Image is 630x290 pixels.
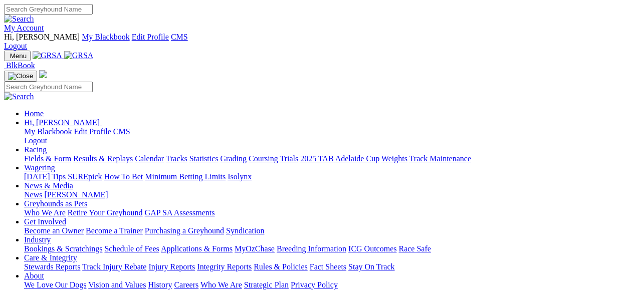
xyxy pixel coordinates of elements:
a: Privacy Policy [291,280,338,289]
div: Greyhounds as Pets [24,208,626,217]
a: We Love Our Dogs [24,280,86,289]
a: Care & Integrity [24,253,77,262]
a: My Blackbook [24,127,72,136]
a: Fact Sheets [310,262,346,271]
span: BlkBook [6,61,35,70]
div: Wagering [24,172,626,181]
span: Hi, [PERSON_NAME] [24,118,100,127]
a: 2025 TAB Adelaide Cup [300,154,379,163]
a: Who We Are [24,208,66,217]
a: Track Maintenance [409,154,471,163]
a: Applications & Forms [161,244,233,253]
a: Purchasing a Greyhound [145,226,224,235]
a: Trials [280,154,298,163]
a: Statistics [189,154,219,163]
a: CMS [171,33,188,41]
a: Edit Profile [132,33,169,41]
a: CMS [113,127,130,136]
a: ICG Outcomes [348,244,396,253]
a: Get Involved [24,217,66,226]
div: Racing [24,154,626,163]
input: Search [4,82,93,92]
a: Industry [24,235,51,244]
a: About [24,271,44,280]
a: Home [24,109,44,118]
a: Who We Are [200,280,242,289]
input: Search [4,4,93,15]
a: Logout [24,136,47,145]
div: Hi, [PERSON_NAME] [24,127,626,145]
a: Calendar [135,154,164,163]
div: Get Involved [24,226,626,235]
a: History [148,280,172,289]
a: BlkBook [4,61,35,70]
span: Hi, [PERSON_NAME] [4,33,80,41]
a: Breeding Information [277,244,346,253]
a: Fields & Form [24,154,71,163]
img: Search [4,15,34,24]
a: Become an Owner [24,226,84,235]
a: News [24,190,42,199]
a: How To Bet [104,172,143,181]
a: Vision and Values [88,280,146,289]
button: Toggle navigation [4,71,37,82]
a: Rules & Policies [254,262,308,271]
a: [DATE] Tips [24,172,66,181]
a: Strategic Plan [244,280,289,289]
a: Hi, [PERSON_NAME] [24,118,102,127]
div: About [24,280,626,289]
div: Industry [24,244,626,253]
a: Track Injury Rebate [82,262,146,271]
a: Stay On Track [348,262,394,271]
img: logo-grsa-white.png [39,70,47,78]
a: Isolynx [228,172,252,181]
img: Search [4,92,34,101]
a: SUREpick [68,172,102,181]
a: Weights [381,154,407,163]
img: GRSA [33,51,62,60]
a: Injury Reports [148,262,195,271]
div: Care & Integrity [24,262,626,271]
a: Syndication [226,226,264,235]
div: News & Media [24,190,626,199]
a: Edit Profile [74,127,111,136]
a: Wagering [24,163,55,172]
a: Integrity Reports [197,262,252,271]
a: Become a Trainer [86,226,143,235]
a: Greyhounds as Pets [24,199,87,208]
a: MyOzChase [235,244,275,253]
a: Racing [24,145,47,154]
a: Coursing [249,154,278,163]
a: Logout [4,42,27,50]
a: Grading [221,154,247,163]
div: My Account [4,33,626,51]
a: Bookings & Scratchings [24,244,102,253]
a: Race Safe [398,244,431,253]
a: Schedule of Fees [104,244,159,253]
img: Close [8,72,33,80]
img: GRSA [64,51,94,60]
a: [PERSON_NAME] [44,190,108,199]
a: My Account [4,24,44,32]
a: Tracks [166,154,187,163]
button: Toggle navigation [4,51,31,61]
a: Retire Your Greyhound [68,208,143,217]
a: Careers [174,280,198,289]
a: Stewards Reports [24,262,80,271]
a: Results & Replays [73,154,133,163]
a: GAP SA Assessments [145,208,215,217]
span: Menu [10,52,27,60]
a: Minimum Betting Limits [145,172,226,181]
a: News & Media [24,181,73,190]
a: My Blackbook [82,33,130,41]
